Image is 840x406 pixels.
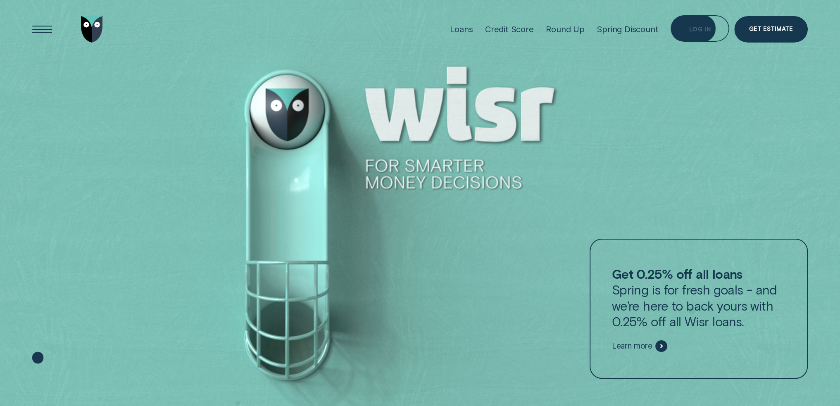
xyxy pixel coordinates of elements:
div: Loans [450,24,473,34]
span: Learn more [612,341,652,351]
div: Round Up [546,24,584,34]
img: Wisr [81,16,103,43]
button: Open Menu [29,16,55,43]
div: Credit Score [485,24,534,34]
button: Log in [671,15,729,42]
strong: Get 0.25% off all loans [612,266,742,281]
div: Log in [689,27,711,32]
p: Spring is for fresh goals - and we’re here to back yours with 0.25% off all Wisr loans. [612,266,786,330]
div: Spring Discount [597,24,658,34]
a: Get Estimate [734,16,808,43]
a: Get 0.25% off all loansSpring is for fresh goals - and we’re here to back yours with 0.25% off al... [590,239,807,379]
